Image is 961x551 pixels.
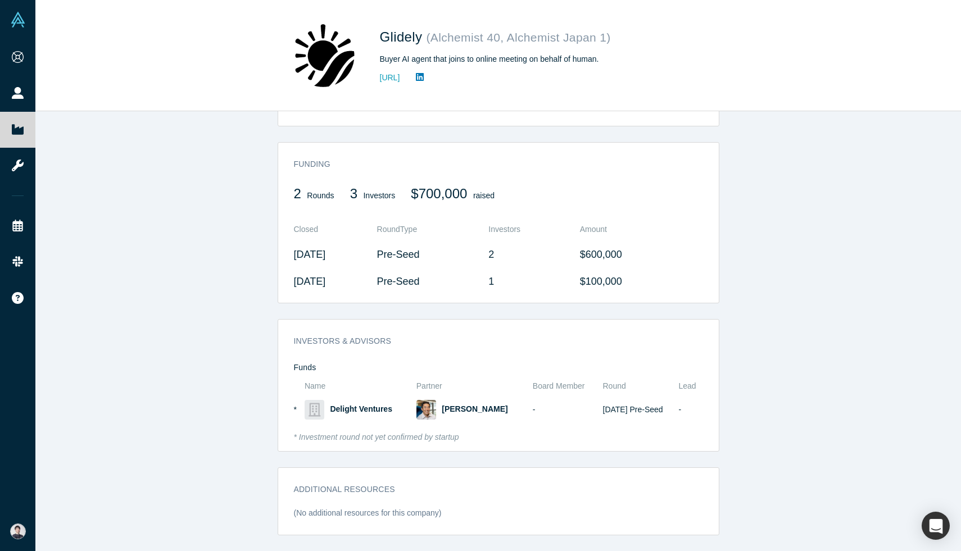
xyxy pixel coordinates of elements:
[350,186,357,201] span: 3
[426,31,610,44] small: ( Alchemist 40, Alchemist Japan 1 )
[572,241,703,268] td: $600,000
[294,217,377,241] th: Closed
[442,404,507,413] a: [PERSON_NAME]
[294,484,687,495] h3: Additional Resources
[301,376,412,396] th: Name
[294,186,334,210] div: Rounds
[400,225,417,234] span: Type
[10,523,26,539] img: Katsutoshi Tabata's Account
[675,376,703,396] th: Lead
[294,186,301,201] span: 2
[572,217,703,241] th: Amount
[529,396,599,424] td: -
[380,53,695,65] div: Buyer AI agent that joins to online meeting on behalf of human.
[675,396,703,424] td: -
[380,29,427,44] span: Glidely
[294,431,703,443] div: * Investment round not yet confirmed by startup
[350,186,396,210] div: Investors
[285,16,364,95] img: Glidely's Logo
[294,158,687,170] h3: Funding
[377,217,489,241] th: Round
[10,12,26,28] img: Alchemist Vault Logo
[411,186,495,210] div: raised
[377,276,420,287] span: Pre-Seed
[599,396,675,424] td: [DATE] Pre-Seed
[380,72,400,84] a: [URL]
[488,268,572,295] td: 1
[533,381,585,390] span: Board Member
[294,507,442,527] div: (No additional resources for this company)
[294,268,377,295] td: [DATE]
[488,217,572,241] th: Investors
[330,404,392,413] a: Delight Ventures
[572,268,703,295] td: $100,000
[411,186,467,201] span: $700,000
[412,376,529,396] th: Partner
[294,363,703,372] h4: Funds
[377,249,420,260] span: Pre-Seed
[416,400,436,420] img: Dai Watanabe
[599,376,675,396] th: Round
[488,241,572,268] td: 2
[294,241,377,268] td: [DATE]
[305,400,324,420] img: Delight Ventures
[294,335,687,347] h3: Investors & Advisors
